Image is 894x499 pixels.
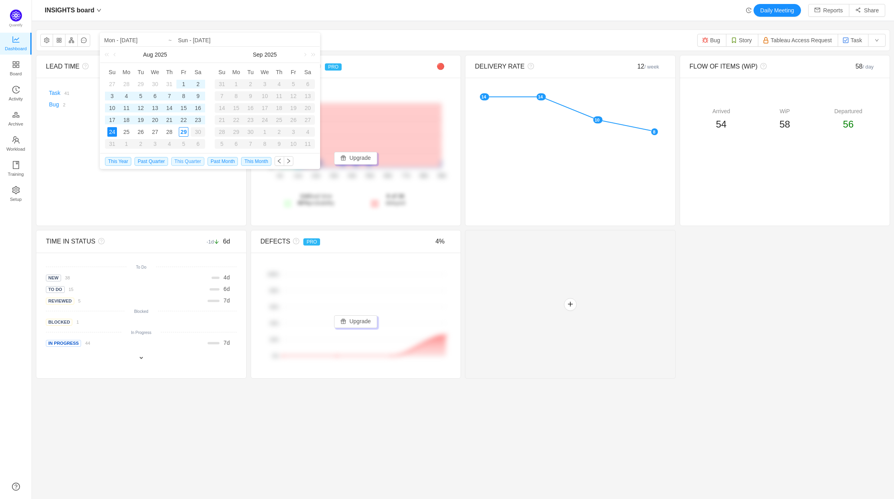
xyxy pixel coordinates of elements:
[79,63,89,69] i: icon: question-circle
[63,102,65,107] small: 2
[838,34,868,47] button: Task
[134,157,168,166] span: Past Quarter
[105,157,131,166] span: This Year
[162,126,176,138] td: August 28, 2025
[325,63,342,71] span: PRO
[637,63,659,70] span: 12
[229,78,243,90] td: September 1, 2025
[243,103,258,113] div: 16
[150,91,160,101] div: 6
[243,114,258,126] td: September 23, 2025
[59,101,65,108] a: 2
[107,115,117,125] div: 17
[178,35,316,45] input: End date
[176,69,191,76] span: Fr
[162,66,176,78] th: Thu
[105,69,119,76] span: Su
[868,34,886,47] button: icon: down
[134,66,148,78] th: Tue
[136,79,146,89] div: 29
[164,127,174,137] div: 28
[843,37,849,43] img: 10318
[243,69,258,76] span: Tu
[191,138,205,150] td: September 6, 2025
[286,114,301,126] td: September 26, 2025
[243,115,258,125] div: 23
[164,79,174,89] div: 31
[134,126,148,138] td: August 26, 2025
[843,119,854,130] span: 56
[150,103,160,113] div: 13
[272,79,286,89] div: 4
[134,90,148,102] td: August 5, 2025
[286,126,301,138] td: October 3, 2025
[105,126,119,138] td: August 24, 2025
[229,115,243,125] div: 22
[215,69,229,76] span: Su
[9,23,23,27] span: Quantify
[702,37,708,43] img: 10303
[119,138,134,150] td: September 1, 2025
[150,115,160,125] div: 20
[330,173,338,179] tspan: 33d
[258,66,272,78] th: Wed
[69,287,73,292] small: 15
[301,127,315,137] div: 4
[286,91,301,101] div: 12
[243,79,258,89] div: 2
[286,115,301,125] div: 26
[134,69,148,76] span: Tu
[76,320,79,324] small: 1
[164,103,174,113] div: 14
[564,298,577,311] button: icon: plus
[107,103,117,113] div: 10
[243,138,258,150] td: October 7, 2025
[179,91,188,101] div: 8
[148,102,162,114] td: August 13, 2025
[179,103,188,113] div: 15
[12,161,20,177] a: Training
[294,173,302,179] tspan: 11d
[731,37,737,43] img: 10315
[258,127,272,137] div: 1
[105,90,119,102] td: August 3, 2025
[65,275,70,280] small: 38
[243,126,258,138] td: September 30, 2025
[5,41,27,57] span: Dashboard
[103,47,113,63] a: Last year (Control + left)
[215,126,229,138] td: September 28, 2025
[746,8,752,13] i: icon: history
[60,90,69,96] a: 41
[119,126,134,138] td: August 25, 2025
[301,66,315,78] th: Sat
[77,34,90,47] button: icon: message
[849,4,885,17] button: icon: share-altShare
[176,138,191,150] td: September 5, 2025
[754,4,801,17] button: Daily Meeting
[12,86,20,102] a: Activity
[81,340,90,346] a: 44
[229,139,243,149] div: 6
[142,47,154,63] a: Aug
[286,127,301,137] div: 3
[286,139,301,149] div: 10
[261,62,403,71] div: PREDICTABILITY
[272,102,286,114] td: September 18, 2025
[176,66,191,78] th: Fri
[134,78,148,90] td: July 29, 2025
[134,138,148,150] td: September 2, 2025
[272,114,286,126] td: September 25, 2025
[12,35,20,43] i: icon: line-chart
[8,166,24,182] span: Training
[134,102,148,114] td: August 12, 2025
[272,66,286,78] th: Thu
[12,61,20,77] a: Board
[215,138,229,150] td: October 5, 2025
[286,78,301,90] td: September 5, 2025
[272,127,286,137] div: 2
[171,157,204,166] span: This Quarter
[690,107,753,116] div: Arrived
[286,90,301,102] td: September 12, 2025
[272,91,286,101] div: 11
[215,66,229,78] th: Sun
